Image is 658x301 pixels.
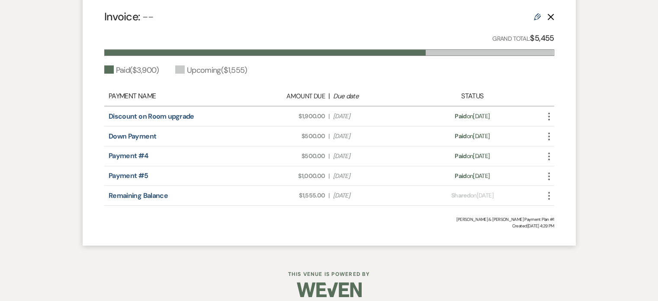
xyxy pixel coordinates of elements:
span: $500.00 [245,152,325,161]
div: | [241,91,417,101]
span: Shared [451,191,470,199]
span: | [328,191,329,200]
a: Remaining Balance [109,191,168,200]
a: Payment #5 [109,171,148,180]
span: [DATE] [333,152,413,161]
div: Paid ( $3,900 ) [104,65,159,76]
span: Paid [455,112,466,120]
span: [DATE] [333,191,413,200]
span: [DATE] [333,112,413,121]
span: $500.00 [245,132,325,141]
div: on [DATE] [417,132,527,141]
div: Payment Name [109,91,241,101]
span: Created: [DATE] 4:29 PM [104,223,554,229]
span: -- [142,10,154,24]
span: [DATE] [333,132,413,141]
span: [DATE] [333,172,413,181]
div: on [DATE] [417,172,527,181]
h4: Invoice: [104,9,154,24]
a: Payment #4 [109,151,148,160]
div: on [DATE] [417,152,527,161]
div: [PERSON_NAME] & [PERSON_NAME] Payment Plan #1 [104,216,554,223]
div: Status [417,91,527,101]
a: Down Payment [109,132,156,141]
span: Paid [455,172,466,180]
span: $1,000.00 [245,172,325,181]
span: Paid [455,152,466,160]
span: | [328,132,329,141]
div: on [DATE] [417,112,527,121]
span: Paid [455,132,466,140]
div: Amount Due [245,91,325,101]
span: $1,900.00 [245,112,325,121]
span: | [328,152,329,161]
span: $1,555.00 [245,191,325,200]
div: Upcoming ( $1,555 ) [175,65,247,76]
span: | [328,172,329,181]
strong: $5,455 [530,33,554,43]
span: | [328,112,329,121]
a: Discount on Room upgrade [109,112,194,121]
p: Grand Total: [492,32,554,45]
div: Due date [333,91,413,101]
div: on [DATE] [417,191,527,200]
